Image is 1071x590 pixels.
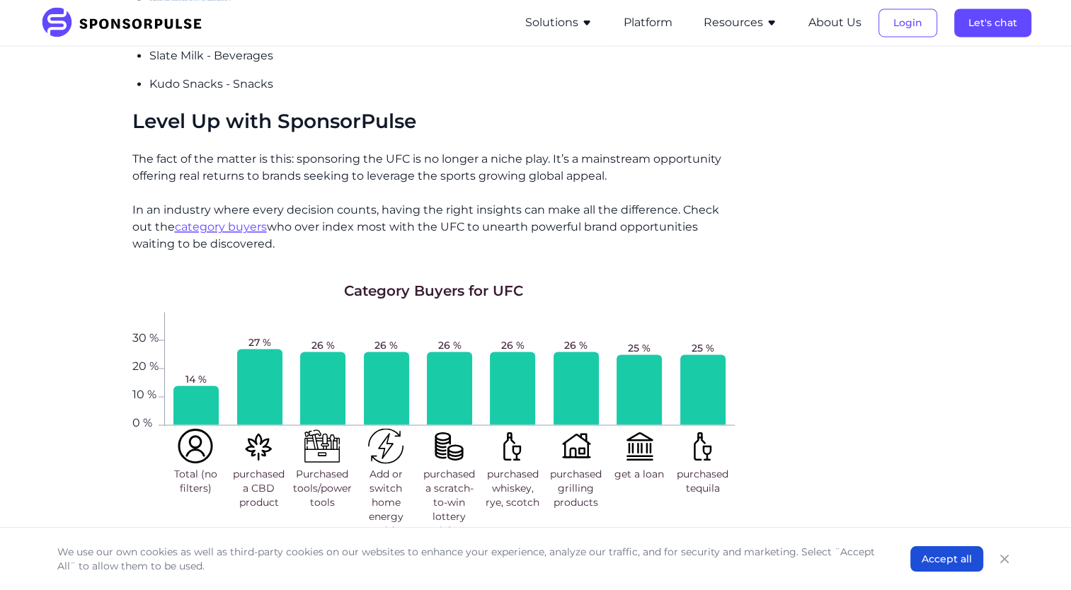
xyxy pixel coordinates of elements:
span: 26 % [374,337,398,352]
p: We use our own cookies as well as third-party cookies on our websites to enhance your experience,... [57,545,882,573]
span: purchased a CBD product [230,466,288,509]
span: get a loan [614,466,664,480]
p: Kudo Snacks - Snacks [149,76,735,93]
button: About Us [808,14,861,31]
span: Purchased tools/power tools [293,466,352,509]
img: SponsorPulse [40,7,212,38]
span: 10 % [132,388,159,397]
span: 27 % [248,335,271,349]
a: category buyers [175,220,267,233]
span: 20 % [132,360,159,369]
span: 26 % [564,337,588,352]
span: purchased grilling products [547,466,605,509]
span: 26 % [311,337,335,352]
button: Resources [704,14,777,31]
iframe: Chat Widget [1000,522,1071,590]
span: 26 % [501,337,525,352]
span: purchased whiskey, rye, scotch [483,466,542,509]
span: 26 % [437,337,461,352]
span: 25 % [628,340,651,354]
a: Login [878,16,937,29]
button: Let's chat [954,8,1031,37]
span: 30 % [132,332,159,340]
a: Let's chat [954,16,1031,29]
span: Total (no filters) [167,466,225,494]
p: Slate Milk - Beverages [149,47,735,64]
span: 25 % [692,340,714,354]
h1: Category Buyers for UFC [344,281,523,301]
h2: Level Up with SponsorPulse [132,110,735,134]
button: Solutions [525,14,592,31]
span: 14 % [185,371,207,386]
button: Accept all [910,546,983,572]
span: 0 % [132,417,159,425]
button: Close [995,549,1014,569]
button: Platform [624,14,672,31]
p: In an industry where every decision counts, having the right insights can make all the difference... [132,202,735,253]
a: Platform [624,16,672,29]
a: About Us [808,16,861,29]
span: Add or switch home energy providers [357,466,415,537]
span: purchased tequila [674,466,732,494]
button: Login [878,8,937,37]
span: purchased a scratch-to-win lottery ticket [420,466,479,537]
p: The fact of the matter is this: sponsoring the UFC is no longer a niche play. It’s a mainstream o... [132,151,735,185]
